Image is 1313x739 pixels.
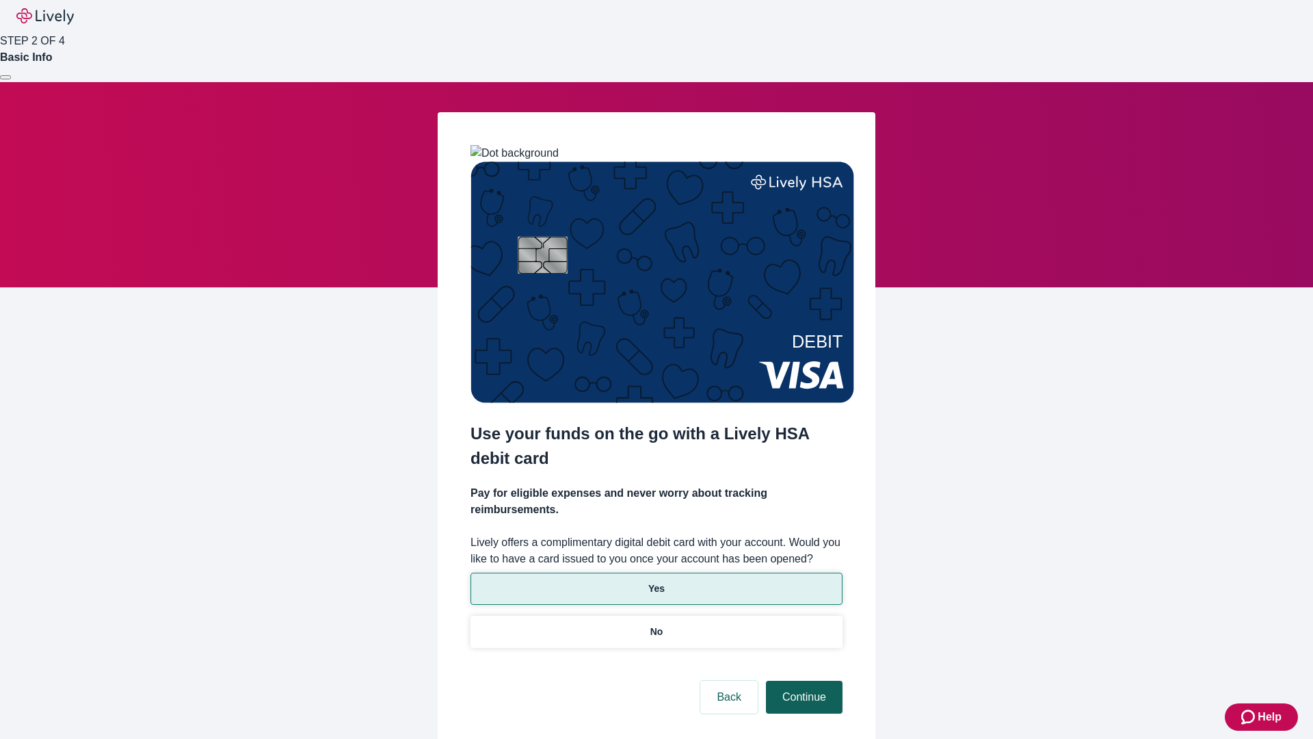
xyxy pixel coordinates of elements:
[1241,709,1258,725] svg: Zendesk support icon
[470,534,843,567] label: Lively offers a complimentary digital debit card with your account. Would you like to have a card...
[470,485,843,518] h4: Pay for eligible expenses and never worry about tracking reimbursements.
[1225,703,1298,731] button: Zendesk support iconHelp
[1258,709,1282,725] span: Help
[700,681,758,714] button: Back
[470,573,843,605] button: Yes
[650,625,663,639] p: No
[470,161,854,403] img: Debit card
[470,616,843,648] button: No
[470,145,559,161] img: Dot background
[470,422,843,471] h2: Use your funds on the go with a Lively HSA debit card
[766,681,843,714] button: Continue
[648,582,665,596] p: Yes
[16,8,74,25] img: Lively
